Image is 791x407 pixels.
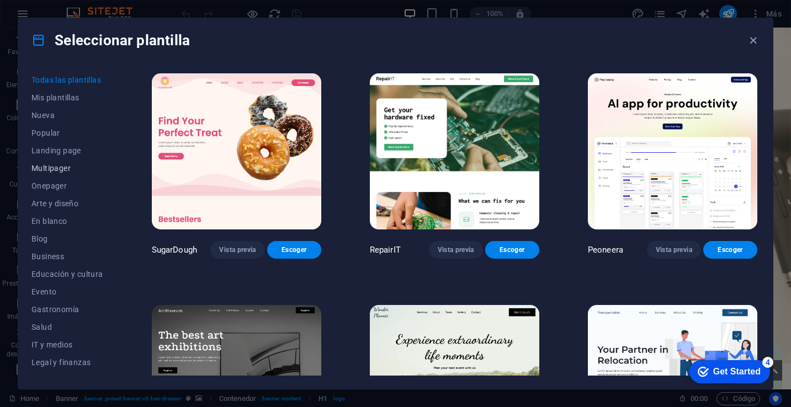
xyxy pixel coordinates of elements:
span: Arte y diseño [31,199,103,208]
p: SugarDough [152,244,197,255]
span: Escoger [712,245,748,254]
button: Onepager [31,177,103,195]
button: Sin ánimo de lucro [31,371,103,389]
p: Peoneera [588,244,623,255]
span: Salud [31,323,103,331]
button: Vista previa [429,241,483,259]
span: Vista previa [656,245,692,254]
p: RepairIT [370,244,401,255]
button: Gastronomía [31,301,103,318]
span: Vista previa [219,245,256,254]
span: Educación y cultura [31,270,103,279]
img: Peoneera [588,73,757,229]
span: IT y medios [31,340,103,349]
button: Escoger [267,241,321,259]
img: SugarDough [152,73,321,229]
span: Blog [31,234,103,243]
span: En blanco [31,217,103,226]
span: Landing page [31,146,103,155]
span: Todas las plantillas [31,76,103,84]
span: Vista previa [438,245,474,254]
button: Landing page [31,142,103,159]
button: Arte y diseño [31,195,103,212]
div: Get Started [33,12,80,22]
span: Onepager [31,181,103,190]
button: Evento [31,283,103,301]
button: Escoger [703,241,757,259]
span: Popular [31,128,103,137]
span: Escoger [494,245,530,254]
span: Legal y finanzas [31,358,103,367]
button: Vista previa [647,241,701,259]
button: Vista previa [210,241,264,259]
button: Mis plantillas [31,89,103,106]
span: Nueva [31,111,103,120]
span: Gastronomía [31,305,103,314]
div: Get Started 4 items remaining, 20% complete [9,6,89,29]
button: Nueva [31,106,103,124]
button: Todas las plantillas [31,71,103,89]
button: IT y medios [31,336,103,354]
button: Escoger [485,241,539,259]
button: Legal y finanzas [31,354,103,371]
button: Salud [31,318,103,336]
button: Popular [31,124,103,142]
button: Business [31,248,103,265]
span: Mis plantillas [31,93,103,102]
button: Educación y cultura [31,265,103,283]
span: Evento [31,287,103,296]
button: En blanco [31,212,103,230]
div: 4 [82,2,93,13]
span: Business [31,252,103,261]
button: Multipager [31,159,103,177]
span: Multipager [31,164,103,173]
button: Blog [31,230,103,248]
img: RepairIT [370,73,539,229]
span: Escoger [276,245,312,254]
h4: Seleccionar plantilla [31,31,190,49]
